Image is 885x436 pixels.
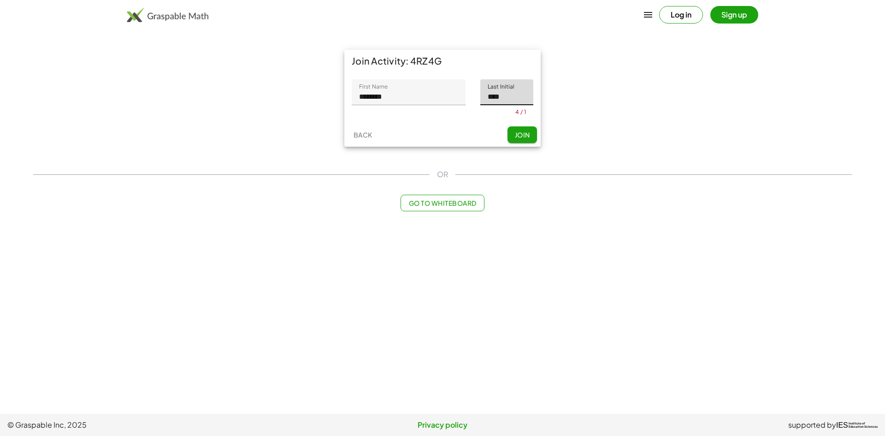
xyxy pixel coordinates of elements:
[348,126,378,143] button: Back
[710,6,758,24] button: Sign up
[515,108,526,115] div: 4 / 1
[353,131,372,139] span: Back
[836,421,848,430] span: IES
[344,50,541,72] div: Join Activity: 4RZ4G
[297,419,587,430] a: Privacy policy
[507,126,537,143] button: Join
[659,6,703,24] button: Log in
[836,419,878,430] a: IESInstitute ofEducation Sciences
[849,422,878,429] span: Institute of Education Sciences
[408,199,476,207] span: Go to Whiteboard
[437,169,448,180] span: OR
[401,195,484,211] button: Go to Whiteboard
[788,419,836,430] span: supported by
[7,419,297,430] span: © Graspable Inc, 2025
[514,131,530,139] span: Join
